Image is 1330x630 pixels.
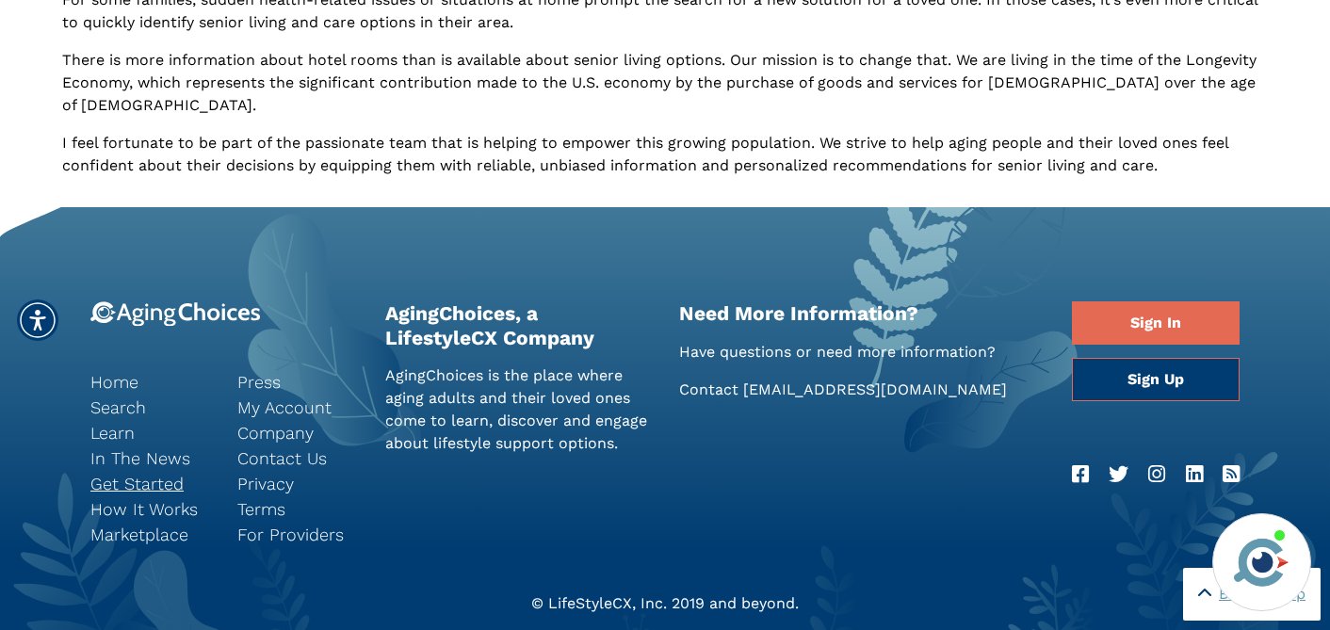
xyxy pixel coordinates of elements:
[1186,460,1203,490] a: LinkedIn
[1229,530,1293,594] img: avatar
[237,395,356,420] a: My Account
[90,496,209,522] a: How It Works
[90,522,209,547] a: Marketplace
[679,379,1044,401] p: Contact
[237,369,356,395] a: Press
[385,301,652,348] h2: AgingChoices, a LifestyleCX Company
[1148,460,1165,490] a: Instagram
[1223,460,1240,490] a: RSS Feed
[237,471,356,496] a: Privacy
[90,301,261,327] img: 9-logo.svg
[385,364,652,455] p: AgingChoices is the place where aging adults and their loved ones come to learn, discover and eng...
[237,445,356,471] a: Contact Us
[1109,460,1128,490] a: Twitter
[1072,301,1240,345] a: Sign In
[17,299,58,341] div: Accessibility Menu
[743,380,1007,398] a: [EMAIL_ADDRESS][DOMAIN_NAME]
[679,301,1044,325] h2: Need More Information?
[237,496,356,522] a: Terms
[90,420,209,445] a: Learn
[62,132,1268,177] p: I feel fortunate to be part of the passionate team that is helping to empower this growing popula...
[1072,460,1089,490] a: Facebook
[90,369,209,395] a: Home
[90,471,209,496] a: Get Started
[90,395,209,420] a: Search
[237,522,356,547] a: For Providers
[679,341,1044,363] p: Have questions or need more information?
[62,49,1268,117] p: There is more information about hotel rooms than is available about senior living options. Our mi...
[237,420,356,445] a: Company
[1219,583,1306,606] span: Back to Top
[90,445,209,471] a: In The News
[1072,358,1240,401] a: Sign Up
[76,592,1254,615] div: © LifeStyleCX, Inc. 2019 and beyond.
